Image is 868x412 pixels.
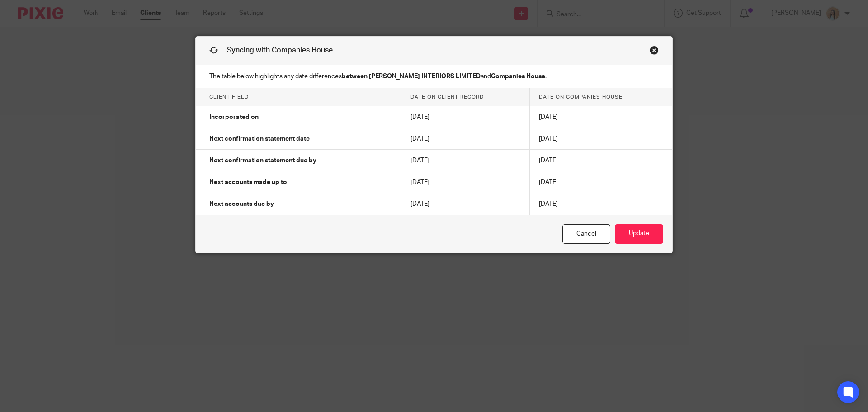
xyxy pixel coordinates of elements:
th: Date on Companies House [530,88,672,106]
th: Date on client record [401,88,530,106]
td: Incorporated on [196,106,401,128]
span: Syncing with Companies House [227,47,333,54]
td: Next confirmation statement date [196,128,401,150]
td: Next accounts made up to [196,171,401,193]
td: [DATE] [530,106,672,128]
button: Update [615,224,663,244]
td: [DATE] [401,106,530,128]
td: Next confirmation statement due by [196,150,401,171]
td: [DATE] [530,150,672,171]
td: [DATE] [530,171,672,193]
p: The table below highlights any date differences and . [196,65,672,88]
strong: between [PERSON_NAME] INTERIORS LIMITED [342,73,481,80]
a: Cancel [562,224,610,244]
td: Next accounts due by [196,193,401,215]
td: [DATE] [401,171,530,193]
td: [DATE] [401,150,530,171]
td: [DATE] [530,128,672,150]
strong: Companies House [491,73,545,80]
th: Client field [196,88,401,106]
td: [DATE] [401,128,530,150]
a: Close this dialog window [650,46,659,58]
td: [DATE] [530,193,672,215]
td: [DATE] [401,193,530,215]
